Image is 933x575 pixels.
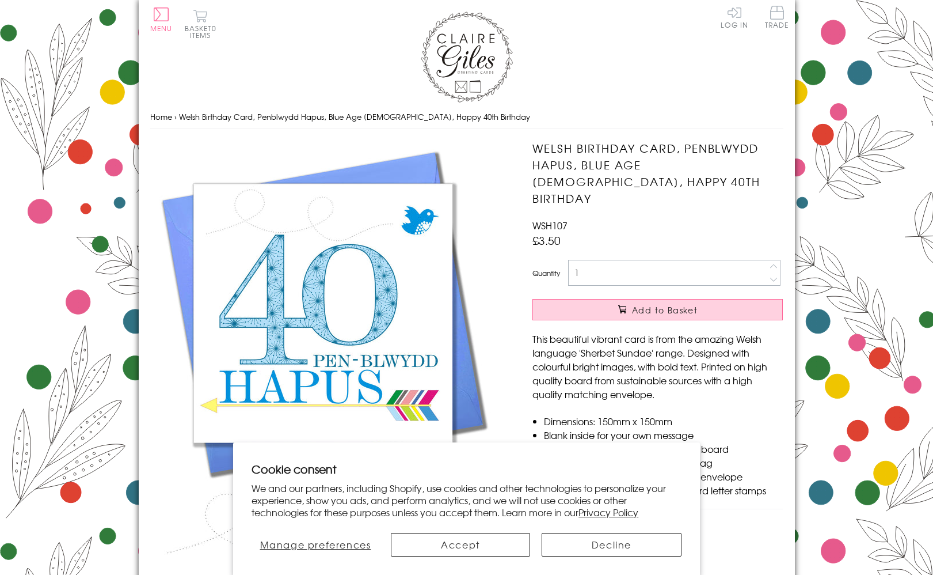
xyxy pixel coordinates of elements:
a: Log In [721,6,748,28]
li: Dimensions: 150mm x 150mm [544,414,783,428]
span: Welsh Birthday Card, Penblwydd Hapus, Blue Age [DEMOGRAPHIC_DATA], Happy 40th Birthday [179,111,530,122]
a: Home [150,111,172,122]
span: Trade [765,6,789,28]
span: Add to Basket [632,304,698,316]
p: This beautiful vibrant card is from the amazing Welsh language 'Sherbet Sundae' range. Designed w... [532,332,783,401]
p: We and our partners, including Shopify, use cookies and other technologies to personalize your ex... [252,482,681,518]
span: › [174,111,177,122]
h1: Welsh Birthday Card, Penblwydd Hapus, Blue Age [DEMOGRAPHIC_DATA], Happy 40th Birthday [532,140,783,206]
a: Privacy Policy [578,505,638,519]
a: Trade [765,6,789,31]
label: Quantity [532,268,560,278]
li: Blank inside for your own message [544,428,783,442]
span: Manage preferences [260,538,371,551]
h2: Cookie consent [252,461,681,477]
span: £3.50 [532,232,561,248]
button: Basket0 items [185,9,216,39]
nav: breadcrumbs [150,105,783,129]
span: WSH107 [532,218,568,232]
button: Add to Basket [532,299,783,320]
button: Accept [391,533,531,557]
button: Manage preferences [252,533,379,557]
button: Decline [542,533,681,557]
button: Menu [150,7,173,32]
img: Claire Giles Greetings Cards [421,12,513,103]
img: Welsh Birthday Card, Penblwydd Hapus, Blue Age 40, Happy 40th Birthday [150,140,496,486]
span: 0 items [190,23,216,40]
span: Menu [150,23,173,33]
